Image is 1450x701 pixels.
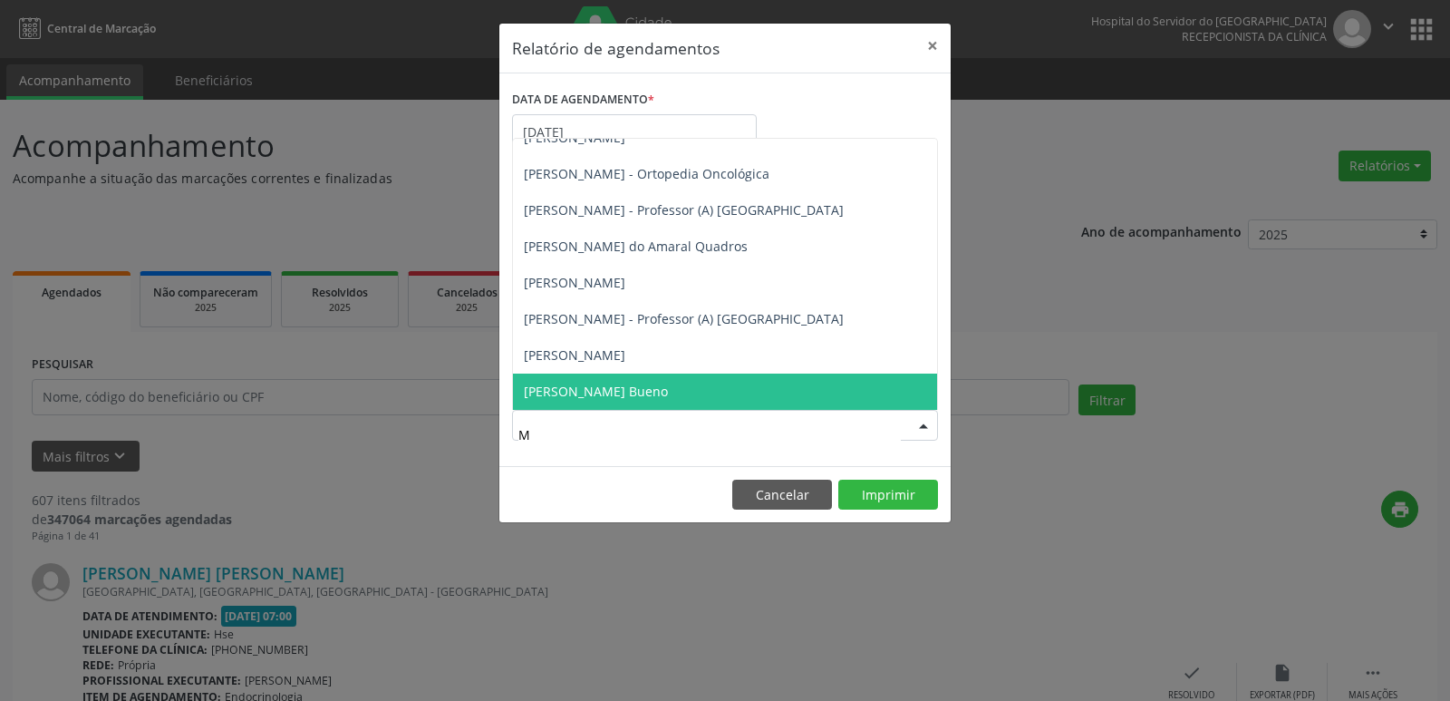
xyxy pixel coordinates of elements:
[838,480,938,511] button: Imprimir
[512,114,757,151] input: Selecione uma data ou intervalo
[732,480,832,511] button: Cancelar
[524,346,625,364] span: [PERSON_NAME]
[518,416,901,453] input: Selecione um profissional
[512,36,720,60] h5: Relatório de agendamentos
[524,238,748,255] span: [PERSON_NAME] do Amaral Quadros
[524,274,625,291] span: [PERSON_NAME]
[524,165,769,182] span: [PERSON_NAME] - Ortopedia Oncológica
[512,86,654,114] label: DATA DE AGENDAMENTO
[524,383,668,400] span: [PERSON_NAME] Bueno
[524,310,844,327] span: [PERSON_NAME] - Professor (A) [GEOGRAPHIC_DATA]
[524,201,844,219] span: [PERSON_NAME] - Professor (A) [GEOGRAPHIC_DATA]
[914,24,951,68] button: Close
